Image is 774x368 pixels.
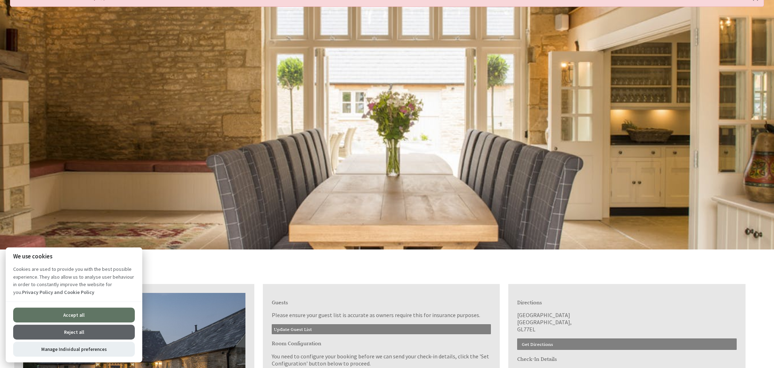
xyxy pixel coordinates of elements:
p: [GEOGRAPHIC_DATA] [GEOGRAPHIC_DATA], GL77EL [517,311,737,333]
a: Privacy Policy and Cookie Policy [22,289,94,295]
h3: Check-In Details [517,356,737,362]
h3: Directions [517,299,737,306]
h3: Guests [272,299,491,306]
h1: 415 [14,266,751,278]
a: Get Directions [517,338,737,350]
h3: Room Configuration [272,340,491,347]
h2: We use cookies [6,253,142,260]
p: You need to configure your booking before we can send your check-in details, click the 'Set Confi... [272,353,491,367]
button: Accept all [13,307,135,322]
p: Please ensure your guest list is accurate as owners require this for insurance purposes. [272,311,491,319]
button: Manage Individual preferences [13,342,135,357]
button: Reject all [13,325,135,340]
a: Update Guest List [272,324,491,334]
p: Cookies are used to provide you with the best possible experience. They also allow us to analyse ... [6,266,142,301]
